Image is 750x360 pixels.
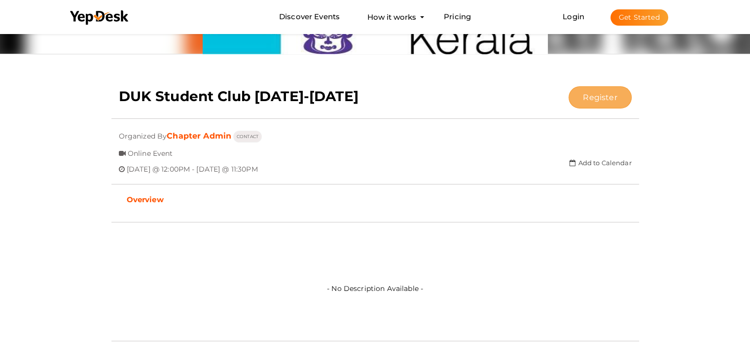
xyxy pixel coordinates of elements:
a: Chapter Admin [167,131,231,141]
a: Pricing [444,8,471,26]
a: Add to Calendar [570,159,631,167]
button: CONTACT [233,131,262,143]
span: Organized By [119,124,167,141]
a: Overview [119,187,171,212]
button: How it works [364,8,419,26]
button: Get Started [610,9,668,26]
button: Register [569,86,631,108]
b: Overview [127,195,164,204]
a: Login [563,12,584,21]
span: [DATE] @ 12:00PM - [DATE] @ 11:30PM [127,157,258,174]
b: DUK Student Club [DATE]-[DATE] [119,88,358,105]
label: - No Description Available - [327,232,423,295]
a: Discover Events [279,8,340,26]
span: Online Event [128,142,173,158]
